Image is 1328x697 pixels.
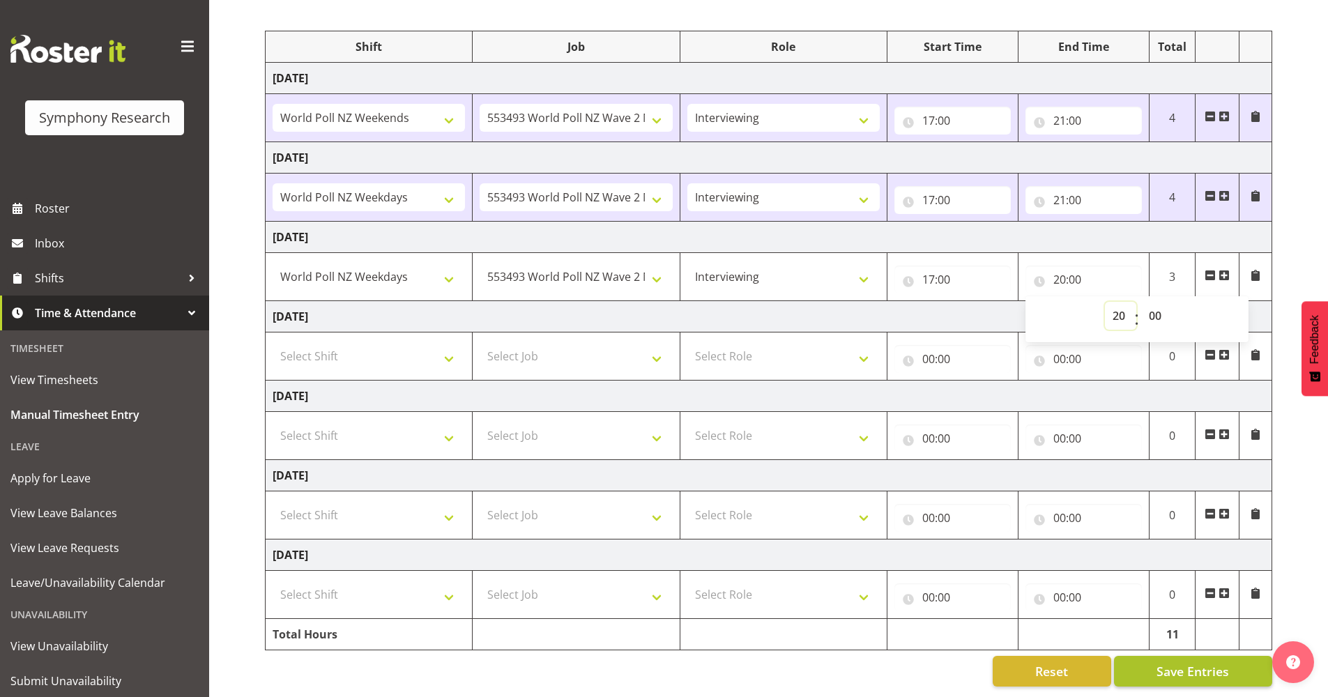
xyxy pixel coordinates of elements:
[1157,662,1229,680] span: Save Entries
[480,38,672,55] div: Job
[1025,504,1142,532] input: Click to select...
[1149,332,1196,381] td: 0
[3,629,206,664] a: View Unavailability
[1025,424,1142,452] input: Click to select...
[3,461,206,496] a: Apply for Leave
[894,504,1011,532] input: Click to select...
[266,619,473,650] td: Total Hours
[894,266,1011,293] input: Click to select...
[1157,38,1189,55] div: Total
[894,345,1011,373] input: Click to select...
[3,334,206,362] div: Timesheet
[10,35,125,63] img: Rosterit website logo
[39,107,170,128] div: Symphony Research
[1149,253,1196,301] td: 3
[1286,655,1300,669] img: help-xxl-2.png
[894,107,1011,135] input: Click to select...
[266,539,1272,571] td: [DATE]
[3,397,206,432] a: Manual Timesheet Entry
[1149,412,1196,460] td: 0
[266,301,1272,332] td: [DATE]
[1134,302,1139,337] span: :
[894,38,1011,55] div: Start Time
[687,38,880,55] div: Role
[266,460,1272,491] td: [DATE]
[894,583,1011,611] input: Click to select...
[3,565,206,600] a: Leave/Unavailability Calendar
[1149,174,1196,222] td: 4
[266,63,1272,94] td: [DATE]
[1025,107,1142,135] input: Click to select...
[1025,186,1142,214] input: Click to select...
[273,38,465,55] div: Shift
[10,503,199,523] span: View Leave Balances
[1025,266,1142,293] input: Click to select...
[35,302,181,323] span: Time & Attendance
[3,432,206,461] div: Leave
[35,268,181,289] span: Shifts
[1025,38,1142,55] div: End Time
[10,537,199,558] span: View Leave Requests
[3,530,206,565] a: View Leave Requests
[3,362,206,397] a: View Timesheets
[894,424,1011,452] input: Click to select...
[266,381,1272,412] td: [DATE]
[10,369,199,390] span: View Timesheets
[10,636,199,657] span: View Unavailability
[993,656,1111,687] button: Reset
[35,233,202,254] span: Inbox
[1149,571,1196,619] td: 0
[266,142,1272,174] td: [DATE]
[3,600,206,629] div: Unavailability
[10,404,199,425] span: Manual Timesheet Entry
[10,572,199,593] span: Leave/Unavailability Calendar
[1302,301,1328,396] button: Feedback - Show survey
[1035,662,1068,680] span: Reset
[1025,583,1142,611] input: Click to select...
[10,468,199,489] span: Apply for Leave
[1308,315,1321,364] span: Feedback
[1149,94,1196,142] td: 4
[1149,619,1196,650] td: 11
[10,671,199,691] span: Submit Unavailability
[1114,656,1272,687] button: Save Entries
[1149,491,1196,539] td: 0
[894,186,1011,214] input: Click to select...
[266,222,1272,253] td: [DATE]
[1025,345,1142,373] input: Click to select...
[3,496,206,530] a: View Leave Balances
[35,198,202,219] span: Roster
